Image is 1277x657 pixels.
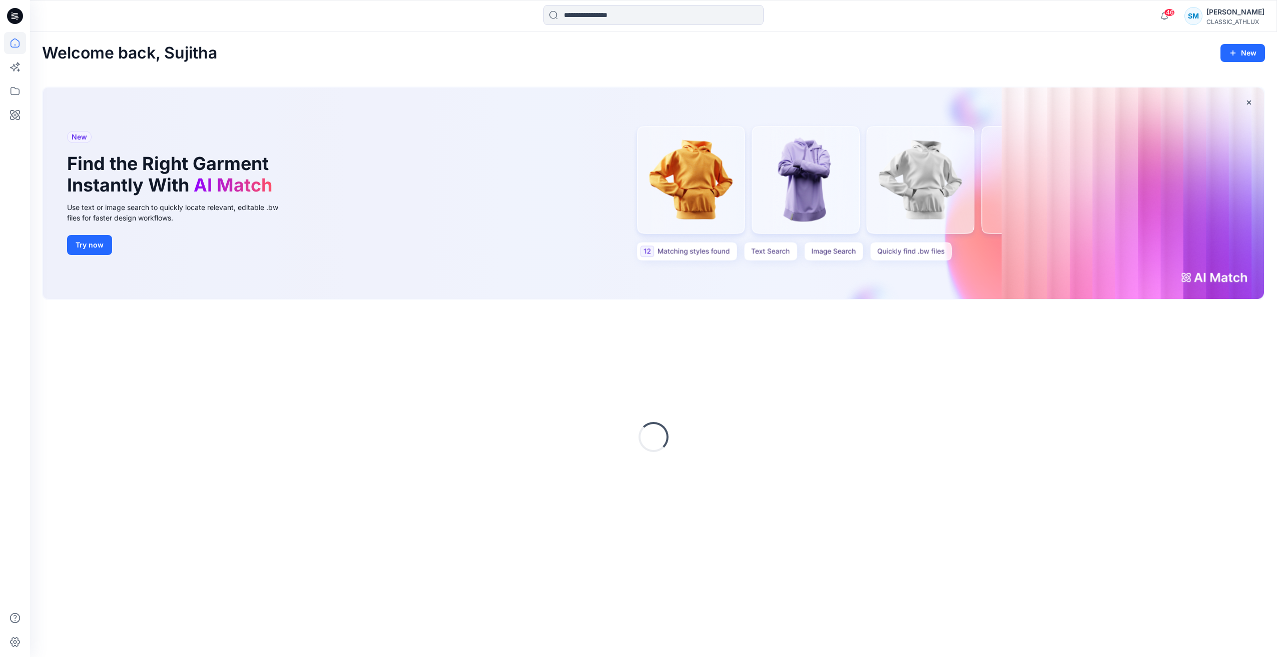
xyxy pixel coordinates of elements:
[67,235,112,255] button: Try now
[67,202,292,223] div: Use text or image search to quickly locate relevant, editable .bw files for faster design workflows.
[1206,6,1264,18] div: [PERSON_NAME]
[72,131,87,143] span: New
[1206,18,1264,25] div: CLASSIC_ATHLUX
[1164,8,1175,16] span: 46
[1220,44,1265,62] button: New
[1184,7,1202,25] div: SM
[42,44,217,62] h2: Welcome back, Sujitha
[67,153,277,196] h1: Find the Right Garment Instantly With
[194,174,272,196] span: AI Match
